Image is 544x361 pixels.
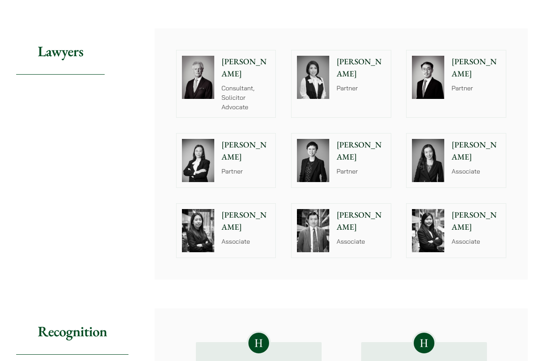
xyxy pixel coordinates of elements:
p: Partner [221,167,270,176]
a: [PERSON_NAME] Associate [406,203,506,258]
p: [PERSON_NAME] [221,139,270,163]
a: [PERSON_NAME] Consultant, Solicitor Advocate [176,50,276,118]
a: [PERSON_NAME] Partner [176,133,276,188]
p: [PERSON_NAME] [336,56,385,80]
a: [PERSON_NAME] Associate [291,203,391,258]
p: [PERSON_NAME] [451,139,500,163]
p: Consultant, Solicitor Advocate [221,84,270,112]
h2: Lawyers [16,28,105,75]
a: [PERSON_NAME] Associate [406,133,506,188]
a: [PERSON_NAME] Partner [406,50,506,118]
p: Associate [336,237,385,246]
p: Partner [336,167,385,176]
p: Associate [221,237,270,246]
a: [PERSON_NAME] Associate [176,203,276,258]
h2: Recognition [16,308,128,355]
p: [PERSON_NAME] [336,209,385,233]
a: [PERSON_NAME] Partner [291,50,391,118]
p: [PERSON_NAME] [451,209,500,233]
p: [PERSON_NAME] [336,139,385,163]
p: [PERSON_NAME] [221,56,270,80]
p: Partner [336,84,385,93]
p: [PERSON_NAME] [221,209,270,233]
p: Associate [451,237,500,246]
a: [PERSON_NAME] Partner [291,133,391,188]
p: Partner [451,84,500,93]
p: [PERSON_NAME] [451,56,500,80]
p: Associate [451,167,500,176]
